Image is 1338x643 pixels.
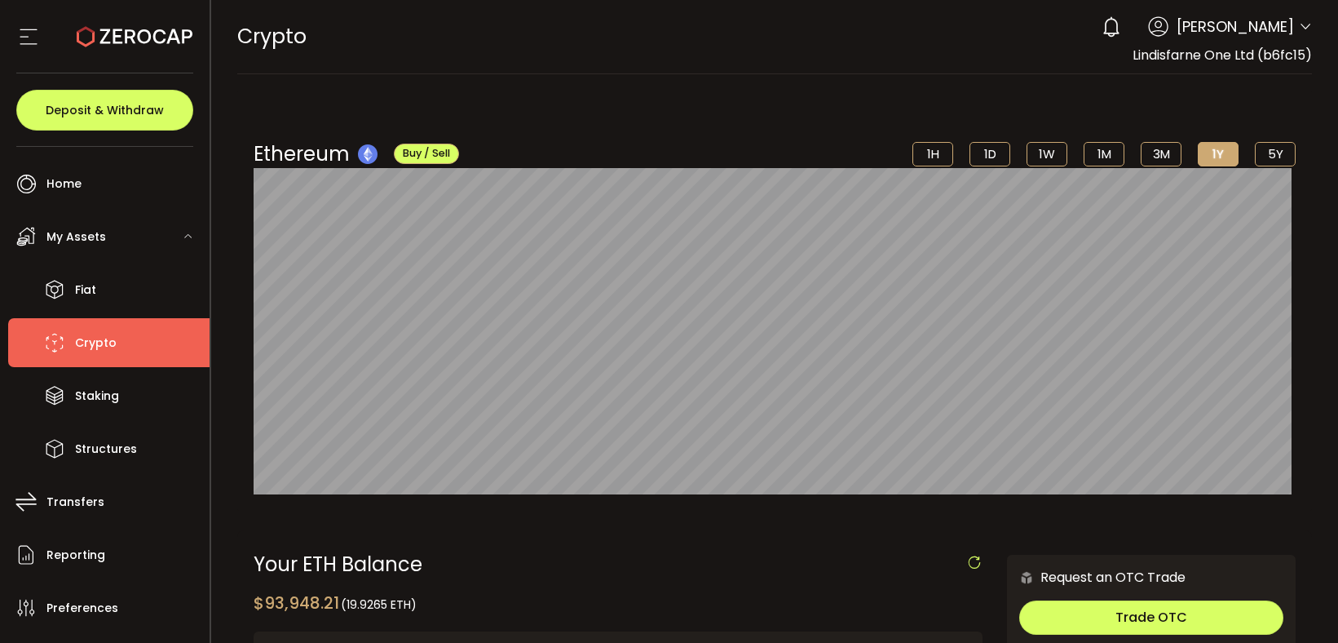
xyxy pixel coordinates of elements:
span: (19.9265 ETH) [341,596,417,613]
button: Buy / Sell [394,144,459,164]
li: 1M [1084,142,1124,166]
button: Deposit & Withdraw [16,90,193,131]
span: Crypto [237,22,307,51]
li: 1W [1027,142,1067,166]
span: Deposit & Withdraw [46,104,164,116]
span: Buy / Sell [403,146,450,160]
div: Request an OTC Trade [1007,567,1186,588]
li: 3M [1141,142,1181,166]
li: 5Y [1255,142,1296,166]
span: Crypto [75,331,117,355]
span: Staking [75,384,119,408]
span: Home [46,172,82,196]
span: Lindisfarne One Ltd (b6fc15) [1133,46,1312,64]
iframe: Chat Widget [1256,565,1338,643]
span: Preferences [46,596,118,620]
li: 1D [969,142,1010,166]
button: Trade OTC [1019,601,1283,635]
span: Trade OTC [1115,608,1187,627]
div: Ethereum [254,140,459,168]
span: Fiat [75,278,96,302]
span: [PERSON_NAME] [1177,16,1294,38]
div: Your ETH Balance [254,555,983,574]
span: My Assets [46,225,106,249]
div: $93,948.21 [254,591,417,615]
img: 6nGpN7MZ9FLuBP83NiajKbTRY4UzlzQtBKtCrLLspmCkSvCZHBKvY3NxgQaT5JnOQREvtQ257bXeeSTueZfAPizblJ+Fe8JwA... [1019,570,1034,585]
span: Transfers [46,490,104,514]
li: 1Y [1198,142,1239,166]
span: Structures [75,437,137,461]
span: Reporting [46,543,105,567]
li: 1H [912,142,953,166]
